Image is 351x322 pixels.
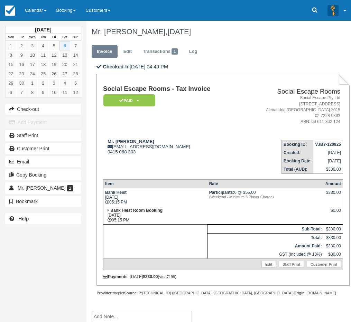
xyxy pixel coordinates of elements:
[315,142,341,147] strong: VJBY-120825
[70,50,81,60] a: 14
[18,185,65,191] span: Mr. [PERSON_NAME]
[67,185,73,191] span: 1
[324,234,343,242] td: $330.00
[59,41,70,50] a: 6
[110,208,163,213] strong: Bank Heist Room Booking
[324,225,343,234] td: $330.00
[59,88,70,97] a: 11
[124,291,142,295] strong: Source IP:
[207,242,324,250] th: Amount Paid:
[92,28,344,36] h1: Mr. [PERSON_NAME],
[209,195,322,199] em: (Weekend - Minimum 3 Player Charge)
[243,95,340,125] address: Social Escape Pty Ltd [STREET_ADDRESS] Alexandria [GEOGRAPHIC_DATA] 2015 02 7228 9363 ABN: 69 611...
[49,41,59,50] a: 5
[38,50,48,60] a: 11
[59,78,70,88] a: 4
[16,88,27,97] a: 7
[38,41,48,50] a: 4
[207,234,324,242] th: Total:
[103,180,207,188] th: Item
[325,208,341,218] div: $0.00
[70,60,81,69] a: 21
[27,41,38,50] a: 3
[327,5,339,16] img: A3
[27,50,38,60] a: 10
[281,149,313,157] th: Created:
[70,69,81,78] a: 28
[38,78,48,88] a: 2
[103,274,128,279] strong: Payments
[6,88,16,97] a: 6
[5,156,81,167] button: Email
[70,88,81,97] a: 12
[103,206,207,225] td: [DATE] 05:15 PM
[16,60,27,69] a: 16
[325,190,341,200] div: $330.00
[209,190,234,195] strong: Participants
[324,180,343,188] th: Amount
[5,6,15,16] img: checkfront-main-nav-mini-logo.png
[38,34,48,41] th: Thu
[6,34,16,41] th: Mon
[103,188,207,207] td: [DATE] 05:15 PM
[6,60,16,69] a: 15
[138,45,183,58] a: Transactions1
[6,50,16,60] a: 8
[313,157,343,165] td: [DATE]
[281,157,313,165] th: Booking Date:
[5,169,81,180] button: Copy Booking
[35,27,51,32] strong: [DATE]
[5,104,81,115] button: Check-out
[96,63,349,70] p: [DATE] 04:49 PM
[59,69,70,78] a: 27
[96,291,113,295] strong: Provider:
[27,88,38,97] a: 8
[59,60,70,69] a: 20
[279,261,304,268] a: Staff Print
[27,60,38,69] a: 17
[5,182,81,193] a: Mr. [PERSON_NAME] 1
[16,50,27,60] a: 9
[105,190,127,195] strong: Bank Heist
[6,78,16,88] a: 29
[16,41,27,50] a: 2
[27,34,38,41] th: Wed
[6,41,16,50] a: 1
[49,34,59,41] th: Fri
[324,250,343,259] td: $30.00
[96,291,349,296] div: droplet [TECHNICAL_ID] ([GEOGRAPHIC_DATA], [GEOGRAPHIC_DATA], [GEOGRAPHIC_DATA]) : [DOMAIN_NAME]
[5,213,81,224] a: Help
[103,139,241,154] div: [EMAIL_ADDRESS][DOMAIN_NAME] 0415 068 303
[143,274,158,279] strong: $330.00
[27,69,38,78] a: 24
[281,165,313,174] th: Total (AUD):
[118,45,137,58] a: Edit
[184,45,203,58] a: Log
[16,69,27,78] a: 23
[307,261,341,268] a: Customer Print
[38,88,48,97] a: 9
[6,69,16,78] a: 22
[49,60,59,69] a: 19
[38,69,48,78] a: 25
[70,78,81,88] a: 5
[18,216,29,221] b: Help
[59,50,70,60] a: 13
[5,130,81,141] a: Staff Print
[261,261,276,268] a: Edit
[49,88,59,97] a: 10
[172,48,178,55] span: 1
[313,165,343,174] td: $330.00
[103,274,343,279] div: : [DATE] (visa )
[49,78,59,88] a: 3
[207,225,324,234] th: Sub-Total:
[167,275,175,279] small: 7198
[243,88,340,95] h2: Social Escape Rooms
[59,34,70,41] th: Sat
[5,143,81,154] a: Customer Print
[103,94,155,106] em: Paid
[70,41,81,50] a: 7
[16,34,27,41] th: Tue
[167,27,191,36] span: [DATE]
[92,45,118,58] a: Invoice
